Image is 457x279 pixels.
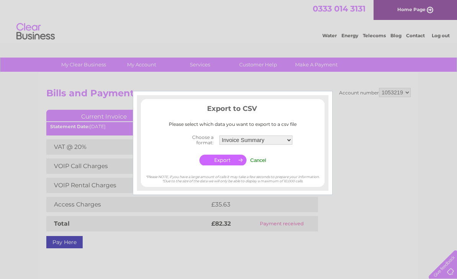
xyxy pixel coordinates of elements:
img: logo.png [16,20,55,43]
div: *Please NOTE, if you have a large amount of calls it may take a few seconds to prepare your infor... [141,167,325,183]
input: Cancel [250,157,266,163]
a: Energy [341,33,358,38]
a: Log out [432,33,450,38]
div: Please select which data you want to export to a csv file [141,122,325,127]
th: Choose a format: [171,132,217,148]
h3: Export to CSV [141,103,325,117]
div: Clear Business is a trading name of Verastar Limited (registered in [GEOGRAPHIC_DATA] No. 3667643... [48,4,410,37]
a: Water [322,33,337,38]
a: Blog [390,33,402,38]
a: Contact [406,33,425,38]
a: 0333 014 3131 [313,4,366,13]
a: Telecoms [363,33,386,38]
